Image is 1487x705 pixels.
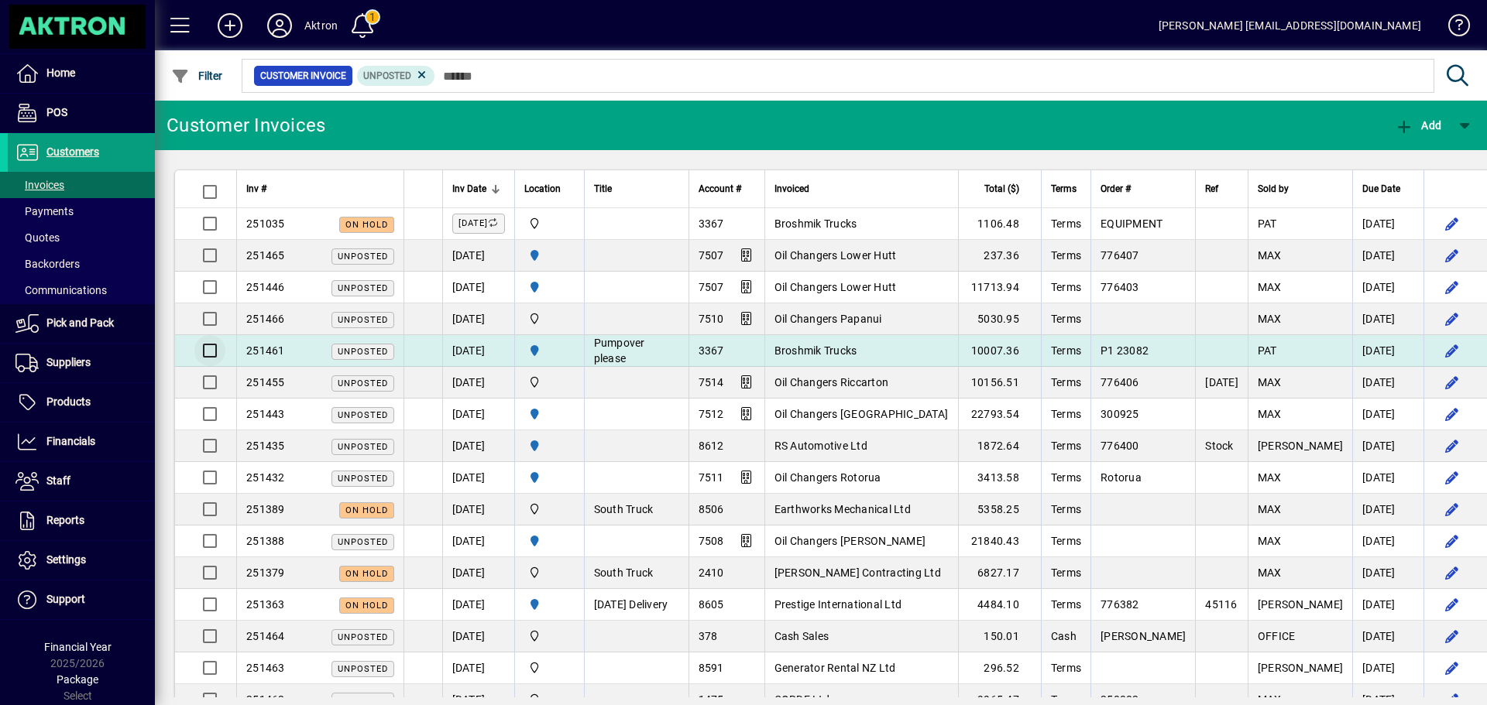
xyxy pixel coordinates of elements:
[1258,180,1289,197] span: Sold by
[958,272,1041,303] td: 11713.94
[774,503,911,515] span: Earthworks Mechanical Ltd
[338,252,388,262] span: Unposted
[524,659,575,676] span: Central
[774,630,829,642] span: Cash Sales
[1205,180,1238,197] div: Ref
[15,231,60,244] span: Quotes
[1101,180,1131,197] span: Order #
[699,598,724,611] span: 8605
[1440,211,1465,236] button: Edit
[774,313,882,325] span: Oil Changers Papanui
[1051,471,1081,484] span: Terms
[1051,598,1081,611] span: Terms
[958,494,1041,525] td: 5358.25
[1101,408,1139,420] span: 300925
[774,180,949,197] div: Invoiced
[594,503,654,515] span: South Truck
[1352,430,1423,462] td: [DATE]
[699,180,755,197] div: Account #
[524,628,575,645] span: Central
[774,408,949,420] span: Oil Changers [GEOGRAPHIC_DATA]
[8,383,155,422] a: Products
[1051,566,1081,579] span: Terms
[1051,535,1081,547] span: Terms
[338,537,388,547] span: Unposted
[774,344,857,357] span: Broshmik Trucks
[1258,598,1343,611] span: [PERSON_NAME]
[1258,376,1282,388] span: MAX
[1101,217,1162,230] span: EQUIPMENT
[958,525,1041,557] td: 21840.43
[1051,313,1081,325] span: Terms
[774,281,897,293] span: Oil Changers Lower Hutt
[1440,275,1465,299] button: Edit
[246,180,266,197] span: Inv #
[338,632,388,642] span: Unposted
[524,596,575,613] span: HAMILTON
[1440,465,1465,490] button: Edit
[1352,303,1423,335] td: [DATE]
[1258,630,1296,642] span: OFFICE
[442,525,514,557] td: [DATE]
[594,180,612,197] span: Title
[1051,180,1077,197] span: Terms
[260,68,346,84] span: Customer Invoice
[8,172,155,198] a: Invoices
[8,580,155,619] a: Support
[46,474,70,487] span: Staff
[1440,433,1465,458] button: Edit
[246,376,285,388] span: 251455
[338,442,388,452] span: Unposted
[1352,652,1423,684] td: [DATE]
[8,251,155,277] a: Backorders
[774,598,902,611] span: Prestige International Ltd
[1101,376,1139,388] span: 776406
[46,317,114,329] span: Pick and Pack
[15,258,80,270] span: Backorders
[246,471,285,484] span: 251432
[699,376,724,388] span: 7514
[1362,180,1414,197] div: Due Date
[1101,598,1139,611] span: 776382
[363,70,411,81] span: Unposted
[46,106,67,118] span: POS
[246,662,285,674] span: 251463
[958,367,1041,399] td: 10156.51
[1352,557,1423,589] td: [DATE]
[442,621,514,652] td: [DATE]
[15,205,74,217] span: Payments
[1258,313,1282,325] span: MAX
[958,430,1041,462] td: 1872.64
[1395,119,1441,132] span: Add
[699,471,724,484] span: 7511
[774,535,926,547] span: Oil Changers [PERSON_NAME]
[958,303,1041,335] td: 5030.95
[167,113,325,138] div: Customer Invoices
[774,566,941,579] span: [PERSON_NAME] Contracting Ltd
[1159,13,1421,38] div: [PERSON_NAME] [EMAIL_ADDRESS][DOMAIN_NAME]
[774,471,881,484] span: Oil Changers Rotorua
[594,598,668,611] span: [DATE] Delivery
[338,283,388,293] span: Unposted
[774,440,867,452] span: RS Automotive Ltd
[699,249,724,262] span: 7507
[442,335,514,367] td: [DATE]
[8,344,155,382] a: Suppliers
[1051,630,1077,642] span: Cash
[338,410,388,420] span: Unposted
[46,553,86,566] span: Settings
[338,347,388,357] span: Unposted
[594,180,679,197] div: Title
[8,277,155,303] a: Communications
[46,514,84,526] span: Reports
[524,437,575,454] span: HAMILTON
[246,503,285,515] span: 251389
[699,662,724,674] span: 8591
[594,337,645,364] span: Pumpover please
[594,566,654,579] span: South Truck
[246,630,285,642] span: 251464
[1391,111,1445,139] button: Add
[1101,180,1186,197] div: Order #
[774,180,809,197] span: Invoiced
[8,501,155,540] a: Reports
